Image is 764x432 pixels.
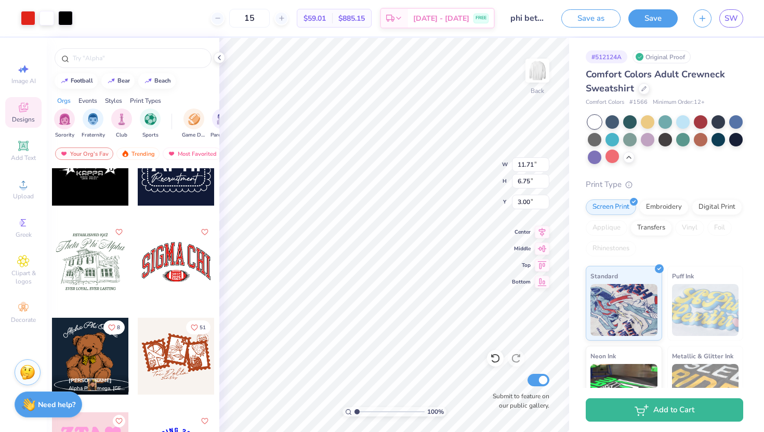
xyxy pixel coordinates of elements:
img: most_fav.gif [60,150,68,157]
button: filter button [111,109,132,139]
button: Save [628,9,678,28]
span: Game Day [182,131,206,139]
span: 51 [200,325,206,330]
span: Middle [512,245,531,252]
span: Bottom [512,278,531,286]
div: filter for Fraternity [82,109,105,139]
img: Metallic & Glitter Ink [672,364,739,416]
input: Untitled Design [503,8,554,29]
div: Back [531,86,544,96]
span: Club [116,131,127,139]
span: Alpha Phi Omega, [GEOGRAPHIC_DATA][US_STATE] [69,385,125,393]
strong: Need help? [38,400,75,410]
span: Sorority [55,131,74,139]
div: Your Org's Fav [55,147,113,160]
div: filter for Sorority [54,109,75,139]
div: Most Favorited [163,147,221,160]
span: FREE [476,15,486,22]
div: Embroidery [639,199,689,215]
span: # 1566 [629,98,648,107]
span: Clipart & logos [5,269,42,286]
div: Transfers [630,220,672,236]
div: filter for Club [111,109,132,139]
span: Puff Ink [672,271,694,281]
span: Parent's Weekend [210,131,234,139]
div: # 512124A [586,50,627,63]
span: Minimum Order: 12 + [653,98,705,107]
img: trend_line.gif [60,78,69,84]
img: Standard [590,284,657,336]
div: Original Proof [633,50,691,63]
span: Fraternity [82,131,105,139]
img: trend_line.gif [107,78,115,84]
img: Parent's Weekend Image [217,113,229,125]
button: filter button [210,109,234,139]
div: football [71,78,93,84]
div: Print Type [586,179,743,191]
span: Comfort Colors Adult Crewneck Sweatshirt [586,68,725,95]
span: [PERSON_NAME] [69,377,112,384]
span: Greek [16,231,32,239]
div: Applique [586,220,627,236]
div: filter for Parent's Weekend [210,109,234,139]
div: Events [78,96,97,105]
div: Screen Print [586,199,636,215]
button: beach [138,73,176,89]
button: Like [186,320,210,334]
button: football [55,73,98,89]
span: Center [512,228,531,236]
button: filter button [82,109,105,139]
button: Like [103,320,125,334]
button: filter button [182,109,206,139]
span: [DATE] - [DATE] [413,13,469,24]
span: 8 [117,325,120,330]
div: Orgs [57,96,71,105]
button: Like [113,415,125,427]
button: Save as [561,9,621,28]
div: Styles [105,96,122,105]
span: Comfort Colors [586,98,624,107]
span: Standard [590,271,618,281]
span: $59.01 [304,13,326,24]
div: filter for Sports [140,109,161,139]
span: 100 % [427,407,444,416]
button: filter button [140,109,161,139]
button: Add to Cart [586,398,743,422]
div: bear [117,78,130,84]
span: Sports [142,131,159,139]
span: Image AI [11,77,36,85]
input: Try "Alpha" [72,53,205,63]
button: Like [199,226,211,238]
img: Game Day Image [188,113,200,125]
button: Like [199,415,211,427]
img: Neon Ink [590,364,657,416]
span: Top [512,262,531,269]
span: $885.15 [338,13,365,24]
span: Designs [12,115,35,124]
img: trending.gif [121,150,129,157]
img: trend_line.gif [144,78,152,84]
img: Fraternity Image [87,113,99,125]
img: Club Image [116,113,127,125]
span: Neon Ink [590,350,616,361]
button: Like [113,226,125,238]
div: Digital Print [692,199,742,215]
img: Sorority Image [59,113,71,125]
div: Foil [707,220,732,236]
img: Back [527,60,548,81]
div: Vinyl [675,220,704,236]
div: Print Types [130,96,161,105]
span: SW [725,12,738,24]
img: Puff Ink [672,284,739,336]
span: Decorate [11,316,36,324]
span: Upload [13,192,34,200]
span: Add Text [11,154,36,162]
img: most_fav.gif [167,150,176,157]
input: – – [229,9,270,28]
div: Rhinestones [586,241,636,256]
img: Sports Image [144,113,156,125]
span: Metallic & Glitter Ink [672,350,733,361]
div: Trending [116,147,160,160]
div: filter for Game Day [182,109,206,139]
label: Submit to feature on our public gallery. [487,392,549,410]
